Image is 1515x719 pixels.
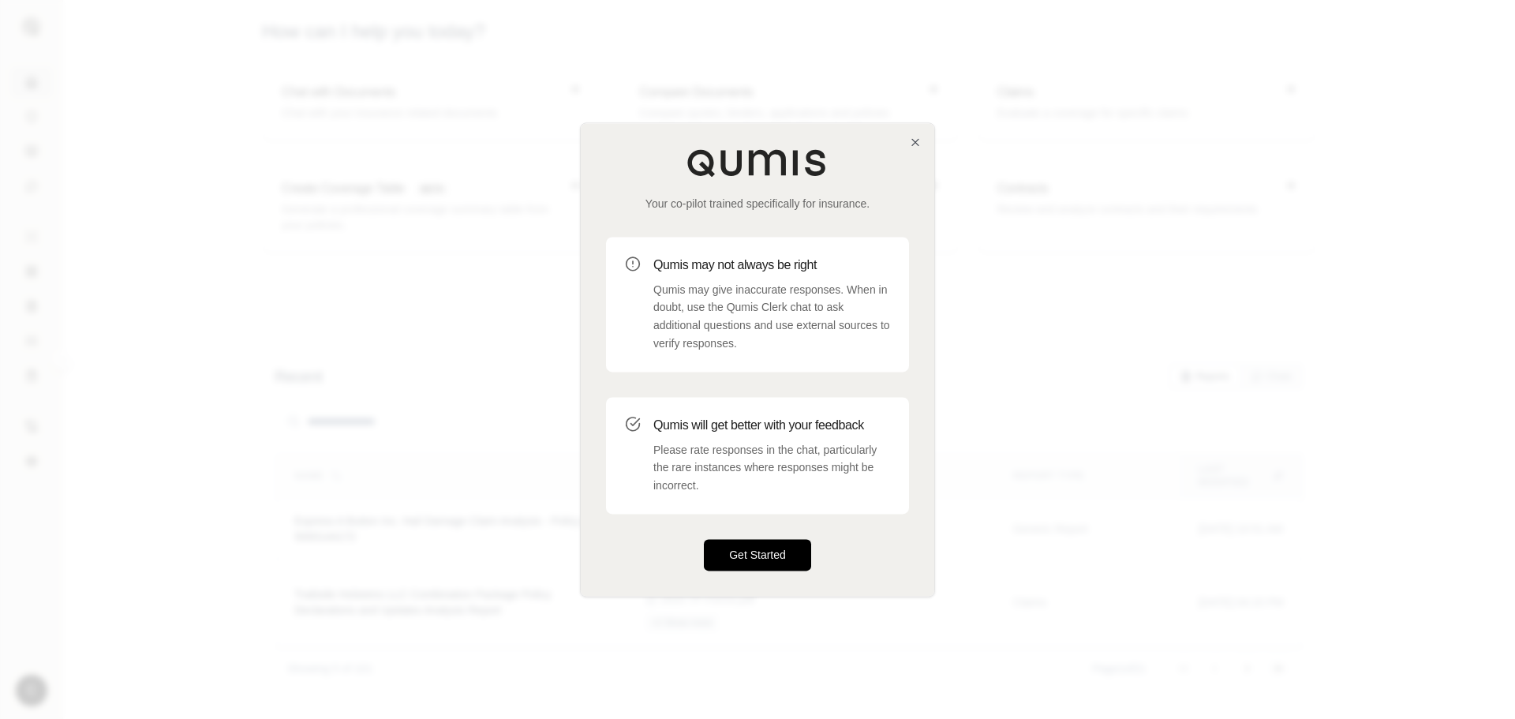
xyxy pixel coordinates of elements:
button: Get Started [704,539,811,571]
img: Qumis Logo [686,148,829,177]
h3: Qumis may not always be right [653,256,890,275]
p: Your co-pilot trained specifically for insurance. [606,196,909,212]
h3: Qumis will get better with your feedback [653,416,890,435]
p: Qumis may give inaccurate responses. When in doubt, use the Qumis Clerk chat to ask additional qu... [653,281,890,353]
p: Please rate responses in the chat, particularly the rare instances where responses might be incor... [653,441,890,495]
